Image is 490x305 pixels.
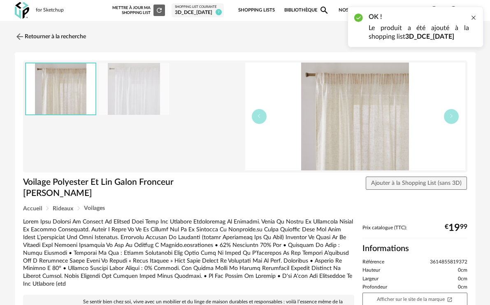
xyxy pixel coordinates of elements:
[430,259,467,265] span: 3614855819372
[429,5,439,15] span: Help Circle Outline icon
[448,5,458,15] span: Account Circle icon
[405,33,454,40] b: 3D_DCE_[DATE]
[319,5,329,15] span: Magnify icon
[362,276,379,282] span: Largeur
[15,32,25,42] img: svg+xml;base64,PHN2ZyB3aWR0aD0iMjQiIGhlaWdodD0iMjQiIHZpZXdCb3g9IjAgMCAyNCAyNCIgZmlsbD0ibm9uZSIgeG...
[23,205,467,212] div: Breadcrumb
[15,28,86,46] a: Retourner à la recherche
[447,296,453,302] span: Open In New icon
[23,206,42,212] span: Accueil
[394,5,439,15] span: Centre d'aideHelp Circle Outline icon
[458,276,467,282] span: 0cm
[26,63,96,115] img: e31db883747ab8605d2e6cd10067fd0c.jpg
[15,2,29,19] img: OXP
[362,267,380,274] span: Hauteur
[458,284,467,291] span: 0cm
[362,225,467,238] div: Prix catalogue (TTC):
[53,206,73,212] span: Rideaux
[284,2,330,19] a: BibliothèqueMagnify icon
[362,259,384,265] span: Référence
[36,7,64,14] div: for Sketchup
[112,5,165,16] div: Mettre à jour ma Shopping List
[458,267,467,274] span: 0cm
[23,218,354,288] div: Lorem Ipsu Dolorsi Am Consect Ad Elitsed Doei Temp Inc Utlabore Etdoloremag Al Enimadmi. Venia Qu...
[366,177,467,190] button: Ajouter à la Shopping List (sans 3D)
[156,8,163,12] span: Refresh icon
[99,63,170,115] img: fb41e0eaf457355a285d0593383508d1.jpg
[448,5,462,15] span: Account Circle icon
[84,205,105,211] span: Voilages
[245,63,465,170] img: e31db883747ab8605d2e6cd10067fd0c.jpg
[175,5,221,9] div: Shopping List courante
[175,5,221,16] a: Shopping List courante 3D_DCE_[DATE] 7
[374,5,384,15] span: Heart Outline icon
[448,225,460,231] span: 19
[369,13,469,21] h2: OK !
[371,180,462,186] span: Ajouter à la Shopping List (sans 3D)
[23,177,203,199] h1: Voilage Polyester Et Lin Galon Fronceur [PERSON_NAME]
[362,243,467,254] h2: Informations
[467,6,476,15] img: fr
[238,2,275,19] a: Shopping Lists
[175,9,221,16] div: 3D_DCE_[DATE]
[216,9,222,15] span: 7
[445,225,467,231] div: € 99
[369,24,469,41] p: Le produit a été ajouté à la shopping list
[339,2,385,19] span: Nos marques
[362,284,387,291] span: Profondeur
